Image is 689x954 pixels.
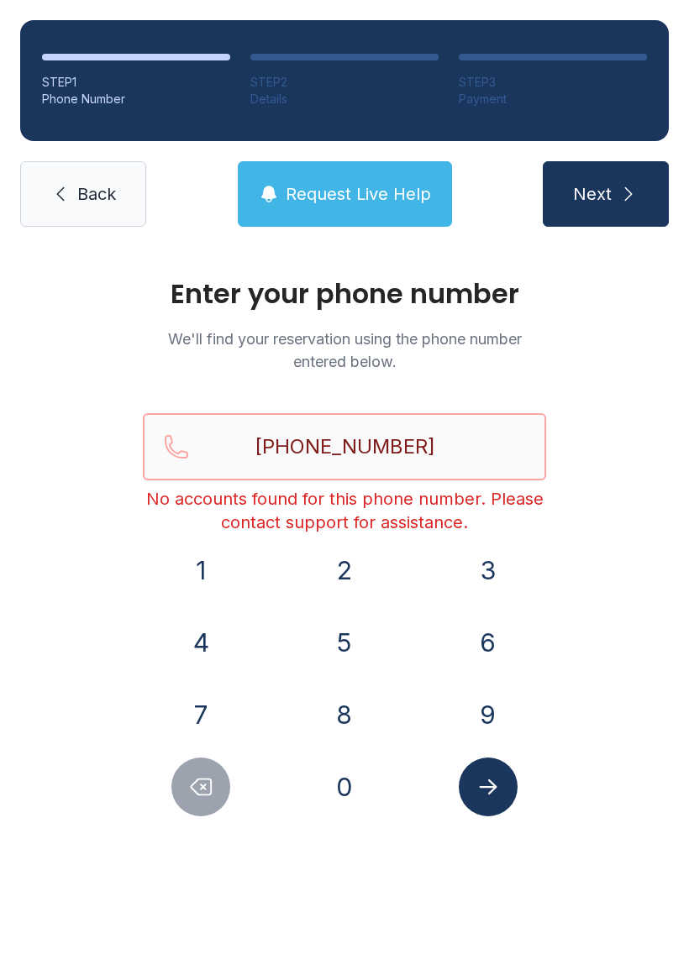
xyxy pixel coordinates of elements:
button: Submit lookup form [459,757,518,816]
h1: Enter your phone number [143,280,546,307]
button: 7 [171,685,230,744]
span: Request Live Help [286,182,431,206]
div: Details [250,91,439,107]
button: 5 [315,613,374,672]
button: 2 [315,541,374,600]
button: 3 [459,541,518,600]
div: Phone Number [42,91,230,107]
button: 6 [459,613,518,672]
span: Back [77,182,116,206]
button: 1 [171,541,230,600]
button: 0 [315,757,374,816]
button: 9 [459,685,518,744]
input: Reservation phone number [143,413,546,480]
div: STEP 1 [42,74,230,91]
div: STEP 2 [250,74,439,91]
div: Payment [459,91,647,107]
div: STEP 3 [459,74,647,91]
div: No accounts found for this phone number. Please contact support for assistance. [143,487,546,534]
button: 4 [171,613,230,672]
button: 8 [315,685,374,744]
span: Next [573,182,612,206]
p: We'll find your reservation using the phone number entered below. [143,328,546,373]
button: Delete number [171,757,230,816]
